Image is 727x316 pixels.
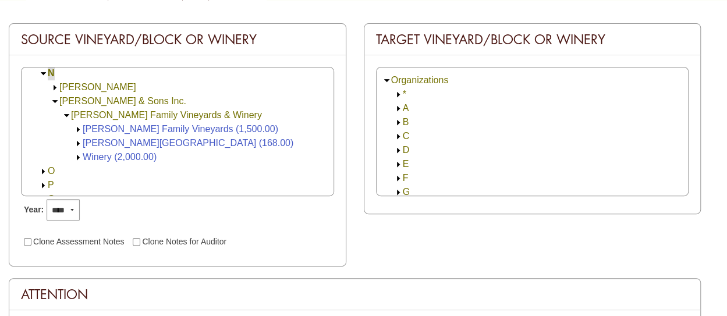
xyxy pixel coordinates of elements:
a: A [403,103,409,113]
a: G [403,187,410,197]
a: [PERSON_NAME] & Sons Inc. [59,96,186,106]
img: Collapse N [39,69,48,78]
img: Expand Nelson Family Vineyards (1,500.00) [74,125,83,134]
img: Expand D [394,146,403,155]
a: [PERSON_NAME] Family Vineyards (1,500.00) [83,124,278,134]
div: Attention [9,279,700,310]
a: P [48,180,54,190]
img: Expand Winery (2,000.00) [74,153,83,162]
img: Expand G [394,188,403,197]
span: Year: [24,204,44,216]
a: [PERSON_NAME] Family Vineyards & Winery [71,110,262,120]
img: Expand Q [39,195,48,204]
img: Collapse [51,97,59,106]
a: E [403,159,409,169]
img: Expand A [394,104,403,113]
img: Expand * [394,90,403,99]
img: Collapse [62,111,71,120]
a: Organizations [391,75,449,85]
label: Clone Notes for Auditor [142,237,226,246]
img: Collapse Organizations [382,76,391,85]
a: B [403,117,409,127]
a: Q [48,194,55,204]
img: Expand Navone Vineyards [51,83,59,92]
img: Expand O [39,167,48,176]
div: Source Vineyard/Block or Winery [9,24,346,55]
img: Expand B [394,118,403,127]
a: N [48,68,55,78]
a: C [403,131,410,141]
a: F [403,173,409,183]
img: Expand P [39,181,48,190]
img: Expand C [394,132,403,141]
div: Target Vineyard/Block or Winery [364,24,701,55]
img: Expand E [394,160,403,169]
a: [PERSON_NAME][GEOGRAPHIC_DATA] (168.00) [83,138,293,148]
a: [PERSON_NAME] [59,82,136,92]
a: D [403,145,410,155]
a: O [48,166,55,176]
a: Winery (2,000.00) [83,152,157,162]
img: Expand Nelson Ranch (168.00) [74,139,83,148]
label: Clone Assessment Notes [33,237,124,246]
img: Expand F [394,174,403,183]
